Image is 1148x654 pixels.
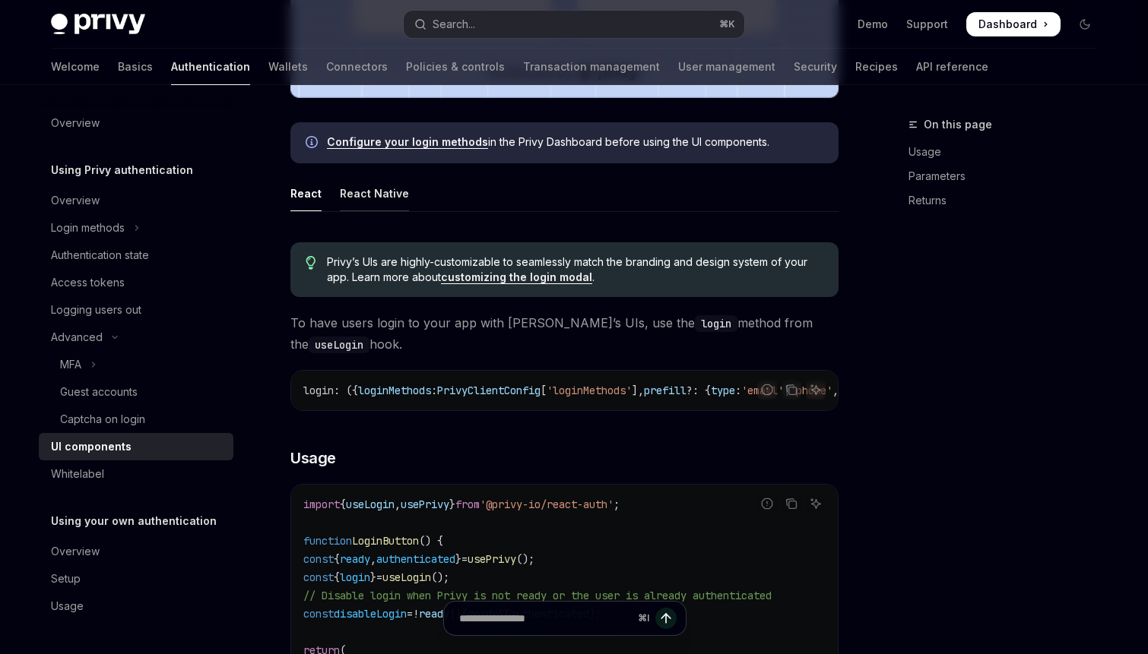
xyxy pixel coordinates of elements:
[51,191,100,210] div: Overview
[39,406,233,433] a: Captcha on login
[51,273,125,292] div: Access tokens
[60,355,81,374] div: MFA
[757,380,777,400] button: Report incorrect code
[334,552,340,566] span: {
[290,175,322,211] div: React
[334,570,340,584] span: {
[118,49,153,85] a: Basics
[782,380,801,400] button: Copy the contents from the code block
[39,324,233,351] button: Toggle Advanced section
[678,49,775,85] a: User management
[51,14,145,35] img: dark logo
[906,17,948,32] a: Support
[455,552,461,566] span: }
[547,384,632,397] span: 'loginMethods'
[401,498,449,511] span: usePrivy
[909,164,1109,188] a: Parameters
[1073,12,1097,36] button: Toggle dark mode
[352,534,419,548] span: LoginButton
[431,384,437,397] span: :
[644,384,687,397] span: prefill
[39,109,233,137] a: Overview
[370,552,376,566] span: ,
[782,494,801,513] button: Copy the contents from the code block
[303,589,772,602] span: // Disable login when Privy is not ready or the user is already authenticated
[358,384,431,397] span: loginMethods
[51,219,125,237] div: Login methods
[370,570,376,584] span: }
[449,498,455,511] span: }
[51,328,103,346] div: Advanced
[327,135,488,149] a: Configure your login methods
[309,336,369,353] code: useLogin
[171,49,250,85] a: Authentication
[51,597,84,615] div: Usage
[39,242,233,269] a: Authentication state
[60,410,145,428] div: Captcha on login
[909,188,1109,213] a: Returns
[303,552,334,566] span: const
[39,565,233,592] a: Setup
[382,570,431,584] span: useLogin
[523,49,660,85] a: Transaction management
[51,542,100,561] div: Overview
[51,114,100,132] div: Overview
[909,140,1109,164] a: Usage
[695,315,737,332] code: login
[340,498,346,511] span: {
[735,384,741,397] span: :
[51,246,149,264] div: Authentication state
[855,49,898,85] a: Recipes
[468,552,516,566] span: usePrivy
[39,378,233,406] a: Guest accounts
[327,134,823,150] span: in the Privy Dashboard before using the UI components.
[346,498,395,511] span: useLogin
[39,592,233,620] a: Usage
[406,49,505,85] a: Policies & controls
[290,312,839,355] span: To have users login to your app with [PERSON_NAME]’s UIs, use the method from the hook.
[306,136,321,151] svg: Info
[687,384,711,397] span: ?: {
[480,498,614,511] span: '@privy-io/react-auth'
[268,49,308,85] a: Wallets
[303,384,334,397] span: login
[433,15,475,33] div: Search...
[39,269,233,296] a: Access tokens
[39,460,233,488] a: Whitelabel
[60,383,138,401] div: Guest accounts
[541,384,547,397] span: [
[419,534,443,548] span: () {
[51,438,132,456] div: UI components
[303,534,352,548] span: function
[858,17,888,32] a: Demo
[327,254,823,285] span: Privy’s UIs are highly-customizable to seamlessly match the branding and design system of your ap...
[455,498,480,511] span: from
[916,49,988,85] a: API reference
[395,498,401,511] span: ,
[461,552,468,566] span: =
[441,270,592,284] a: customizing the login modal
[719,18,735,30] span: ⌘ K
[806,380,826,400] button: Ask AI
[39,538,233,565] a: Overview
[39,214,233,242] button: Toggle Login methods section
[655,608,677,629] button: Send message
[757,494,777,513] button: Report incorrect code
[459,602,632,635] input: Ask a question...
[741,384,784,397] span: 'email'
[51,570,81,588] div: Setup
[832,384,839,397] span: ,
[978,17,1037,32] span: Dashboard
[806,494,826,513] button: Ask AI
[340,570,370,584] span: login
[516,552,534,566] span: ();
[51,301,141,319] div: Logging users out
[376,570,382,584] span: =
[51,161,193,179] h5: Using Privy authentication
[303,570,334,584] span: const
[431,570,449,584] span: ();
[711,384,735,397] span: type
[614,498,620,511] span: ;
[51,512,217,530] h5: Using your own authentication
[404,11,744,38] button: Open search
